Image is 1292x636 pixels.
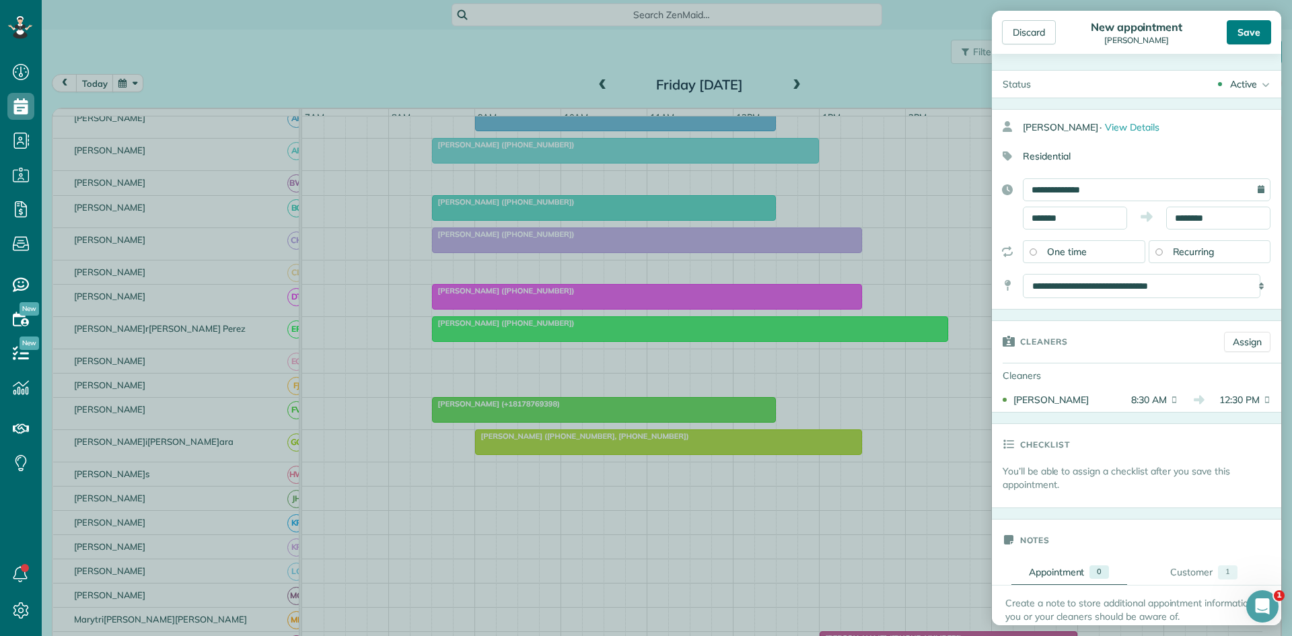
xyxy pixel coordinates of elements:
h3: Checklist [1020,424,1070,464]
input: Recurring [1155,248,1162,255]
div: Customer [1170,565,1213,579]
span: New [20,337,39,350]
span: · [1100,121,1102,133]
p: Create a note to store additional appointment information you or your cleaners should be aware of. [1005,596,1268,623]
span: 1 [1274,590,1285,601]
span: 12:30 PM [1214,393,1260,407]
span: New [20,302,39,316]
h3: Cleaners [1020,321,1068,361]
span: Recurring [1173,246,1215,258]
div: New appointment [1087,20,1186,34]
div: 0 [1089,565,1109,579]
span: View Details [1105,121,1159,133]
div: [PERSON_NAME] [1023,115,1281,139]
div: Discard [1002,20,1056,44]
div: Appointment [1029,565,1085,579]
div: [PERSON_NAME] [1087,36,1186,45]
h3: Notes [1020,520,1050,560]
span: 8:30 AM [1121,393,1167,407]
div: [PERSON_NAME] [1013,393,1117,407]
iframe: Intercom live chat [1246,590,1279,623]
div: Save [1227,20,1271,44]
div: Residential [992,145,1270,168]
input: One time [1030,248,1036,255]
div: Status [992,71,1042,98]
div: Cleaners [992,363,1086,388]
div: Active [1230,77,1257,91]
span: One time [1047,246,1087,258]
div: 1 [1218,565,1237,579]
p: You’ll be able to assign a checklist after you save this appointment. [1003,464,1281,491]
a: Assign [1224,332,1270,352]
